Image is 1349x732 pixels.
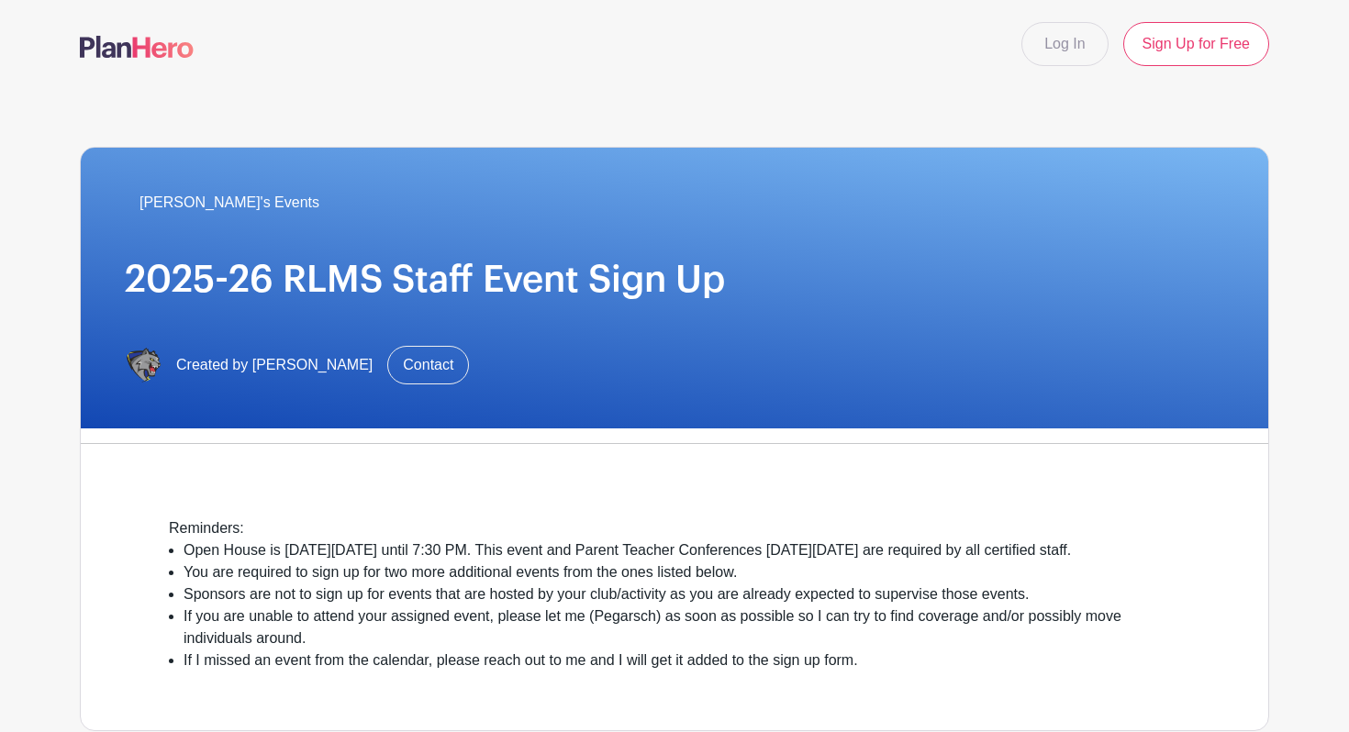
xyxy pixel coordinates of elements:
[169,517,1180,539] div: Reminders:
[184,649,1180,671] li: If I missed an event from the calendar, please reach out to me and I will get it added to the sig...
[139,192,319,214] span: [PERSON_NAME]'s Events
[80,36,194,58] img: logo-507f7623f17ff9eddc593b1ce0a138ce2505c220e1c5a4e2b4648c50719b7d32.svg
[184,561,1180,583] li: You are required to sign up for two more additional events from the ones listed below.
[1123,22,1269,66] a: Sign Up for Free
[1021,22,1108,66] a: Log In
[184,539,1180,561] li: Open House is [DATE][DATE] until 7:30 PM. This event and Parent Teacher Conferences [DATE][DATE] ...
[125,258,1224,302] h1: 2025-26 RLMS Staff Event Sign Up
[387,346,469,384] a: Contact
[125,347,162,383] img: IMG_6734.PNG
[184,583,1180,605] li: Sponsors are not to sign up for events that are hosted by your club/activity as you are already e...
[184,605,1180,649] li: If you are unable to attend your assigned event, please let me (Pegarsch) as soon as possible so ...
[176,354,373,376] span: Created by [PERSON_NAME]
